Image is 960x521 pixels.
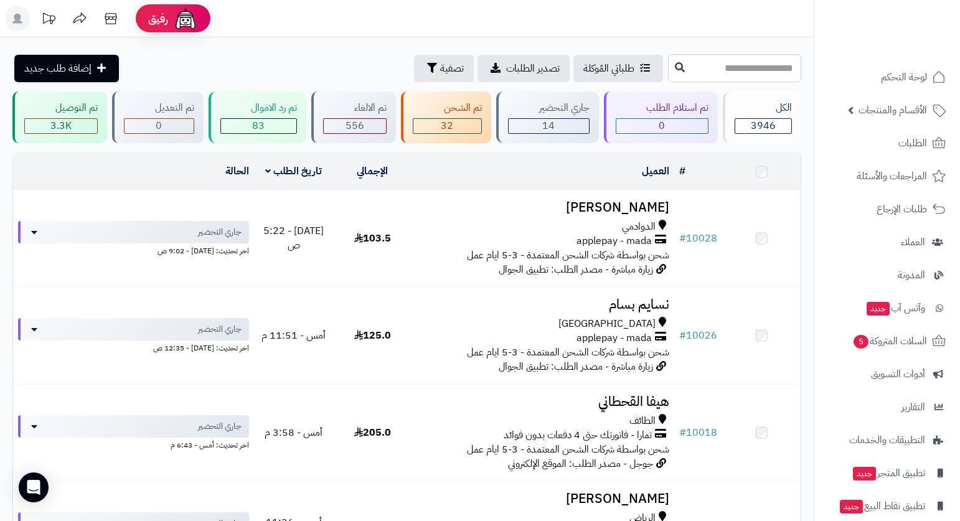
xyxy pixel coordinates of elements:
div: تم الالغاء [323,101,387,115]
span: أدوات التسويق [871,365,925,383]
span: تطبيق المتجر [852,464,925,482]
h3: [PERSON_NAME] [416,492,669,506]
span: زيارة مباشرة - مصدر الطلب: تطبيق الجوال [499,262,653,277]
span: applepay - mada [576,331,652,345]
div: Open Intercom Messenger [19,472,49,502]
a: الطلبات [822,128,953,158]
span: 125.0 [354,328,391,343]
a: إضافة طلب جديد [14,55,119,82]
a: تم استلام الطلب 0 [601,92,721,143]
div: تم التوصيل [24,101,98,115]
div: اخر تحديث: [DATE] - 9:02 ص [18,243,249,256]
div: 14 [509,119,589,133]
div: 32 [413,119,481,133]
a: تم الشحن 32 [398,92,494,143]
span: جوجل - مصدر الطلب: الموقع الإلكتروني [508,456,653,471]
span: طلباتي المُوكلة [583,61,634,76]
span: شحن بواسطة شركات الشحن المعتمدة - 3-5 ايام عمل [467,442,669,457]
div: تم رد الاموال [220,101,298,115]
a: وآتس آبجديد [822,293,953,323]
span: الطائف [629,414,656,428]
a: جاري التحضير 14 [494,92,601,143]
a: تم التوصيل 3.3K [10,92,110,143]
span: أمس - 3:58 م [265,425,322,440]
img: ai-face.png [173,6,198,31]
span: # [679,328,686,343]
span: [DATE] - 5:22 ص [263,223,324,253]
span: 5 [854,335,868,349]
div: تم استلام الطلب [616,101,709,115]
a: السلات المتروكة5 [822,326,953,356]
span: تصفية [440,61,464,76]
h3: [PERSON_NAME] [416,200,669,215]
span: 556 [346,118,364,133]
div: اخر تحديث: [DATE] - 12:35 ص [18,340,249,354]
div: جاري التحضير [508,101,590,115]
span: 3.3K [50,118,72,133]
div: تم التعديل [124,101,194,115]
span: زيارة مباشرة - مصدر الطلب: تطبيق الجوال [499,359,653,374]
h3: هيفا القحطاني [416,395,669,409]
span: جاري التحضير [198,323,242,336]
a: طلباتي المُوكلة [573,55,663,82]
a: التطبيقات والخدمات [822,425,953,455]
span: وآتس آب [865,299,925,317]
span: 103.5 [354,231,391,246]
span: المراجعات والأسئلة [857,167,927,185]
span: شحن بواسطة شركات الشحن المعتمدة - 3-5 ايام عمل [467,248,669,263]
div: 556 [324,119,386,133]
div: 83 [221,119,297,133]
a: تم التعديل 0 [110,92,206,143]
img: logo-2.png [875,9,948,35]
a: التقارير [822,392,953,422]
a: تم الالغاء 556 [309,92,398,143]
span: طلبات الإرجاع [877,200,927,218]
a: لوحة التحكم [822,62,953,92]
span: جديد [840,500,863,514]
span: # [679,425,686,440]
span: الأقسام والمنتجات [859,101,927,119]
span: 32 [441,118,453,133]
div: الكل [735,101,792,115]
button: تصفية [414,55,474,82]
a: #10026 [679,328,717,343]
span: جديد [853,467,876,481]
div: تم الشحن [413,101,482,115]
span: 205.0 [354,425,391,440]
a: الإجمالي [357,164,388,179]
a: #10018 [679,425,717,440]
span: السلات المتروكة [852,332,927,350]
span: رفيق [148,11,168,26]
a: طلبات الإرجاع [822,194,953,224]
span: لوحة التحكم [881,68,927,86]
span: تصدير الطلبات [506,61,560,76]
div: 0 [125,119,194,133]
span: 0 [659,118,665,133]
a: # [679,164,685,179]
a: تطبيق المتجرجديد [822,458,953,488]
a: الحالة [225,164,249,179]
span: تطبيق نقاط البيع [839,497,925,515]
span: شحن بواسطة شركات الشحن المعتمدة - 3-5 ايام عمل [467,345,669,360]
div: اخر تحديث: أمس - 6:43 م [18,438,249,451]
span: تمارا - فاتورتك حتى 4 دفعات بدون فوائد [504,428,652,443]
span: المدونة [898,266,925,284]
span: 0 [156,118,162,133]
span: 14 [542,118,555,133]
h3: نسايم بسام [416,298,669,312]
span: التطبيقات والخدمات [849,431,925,449]
a: تحديثات المنصة [33,6,64,34]
a: #10028 [679,231,717,246]
span: أمس - 11:51 م [261,328,326,343]
span: الطلبات [898,134,927,152]
a: تاريخ الطلب [265,164,322,179]
span: الدوادمي [622,220,656,234]
span: applepay - mada [576,234,652,248]
a: الكل3946 [720,92,804,143]
span: العملاء [901,233,925,251]
span: جاري التحضير [198,420,242,433]
span: 3946 [751,118,776,133]
span: [GEOGRAPHIC_DATA] [558,317,656,331]
a: أدوات التسويق [822,359,953,389]
div: 0 [616,119,708,133]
